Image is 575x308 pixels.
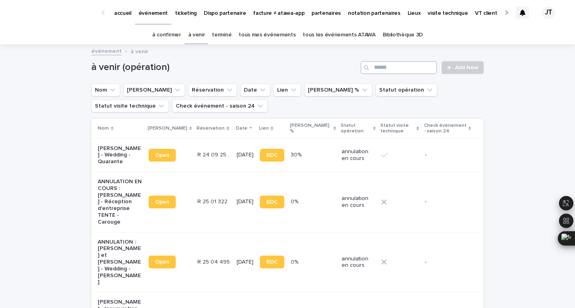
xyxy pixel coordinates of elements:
p: [PERSON_NAME] - Wedding - Quarante [98,145,142,165]
p: Date [236,124,247,133]
span: Open [155,152,169,158]
tr: [PERSON_NAME] - Wedding - QuaranteOpenR 24 09 2579R 24 09 2579 [DATE]BDC30%30% annulation en cours- [91,138,484,172]
span: Open [155,259,169,265]
button: Date [240,84,270,96]
p: Réservation [197,124,225,133]
a: BDC [260,256,284,268]
p: [DATE] [237,152,253,158]
a: tous les événements ATAWA [303,26,375,44]
p: Statut visite technique [380,121,414,136]
span: Open [155,199,169,205]
span: BDC [266,199,278,205]
p: à venir [131,46,148,55]
img: Ls34BcGeRexTGTNfXpUC [16,5,94,21]
p: [DATE] [237,259,253,266]
tr: ANNULATION : [PERSON_NAME] et [PERSON_NAME] - Wedding - [PERSON_NAME]OpenR 25 04 495R 25 04 495 [... [91,232,484,292]
span: BDC [266,259,278,265]
h1: à venir (opération) [91,62,358,73]
input: Search [361,61,437,74]
a: BDC [260,149,284,162]
button: Lien Stacker [123,84,185,96]
button: Réservation [188,84,237,96]
p: [PERSON_NAME] [148,124,187,133]
p: 30% [291,150,303,158]
a: événement [91,46,122,55]
button: Nom [91,84,120,96]
p: R 25 04 495 [197,257,231,266]
p: annulation en cours [342,256,375,269]
a: Open [149,196,176,208]
span: Add New [455,65,478,70]
a: tous mes événements [239,26,296,44]
a: à confirmer [152,26,181,44]
div: JT [542,6,555,19]
p: R 24 09 2579 [197,150,232,158]
p: - [425,259,469,266]
a: Open [149,256,176,268]
a: Add New [442,61,484,74]
p: Nom [98,124,109,133]
tr: ANNULATION EN COURS : [PERSON_NAME] - Réception d'entreprise TENTE - CarougeOpenR 25 01 322R 25 0... [91,172,484,232]
p: Lien [259,124,269,133]
a: à venir [188,26,205,44]
button: Check événement - saison 24 [172,100,268,112]
p: 0% [291,257,300,266]
a: Bibliothèque 3D [383,26,423,44]
p: Statut opération [341,121,371,136]
p: annulation en cours [342,195,375,209]
a: terminé [212,26,231,44]
a: Open [149,149,176,162]
button: Marge % [304,84,372,96]
button: Statut opération [376,84,437,96]
p: 0% [291,197,300,205]
p: R 25 01 322 [197,197,229,205]
p: - [425,152,469,158]
span: BDC [266,152,278,158]
p: Check événement - saison 24 [424,121,466,136]
p: ANNULATION : [PERSON_NAME] et [PERSON_NAME] - Wedding - [PERSON_NAME] [98,239,142,286]
button: Statut visite technique [91,100,169,112]
button: Lien [273,84,301,96]
p: [PERSON_NAME] % [290,121,332,136]
p: [DATE] [237,198,253,205]
p: - [425,198,469,205]
p: ANNULATION EN COURS : [PERSON_NAME] - Réception d'entreprise TENTE - Carouge [98,178,142,226]
a: BDC [260,196,284,208]
p: annulation en cours [342,148,375,162]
